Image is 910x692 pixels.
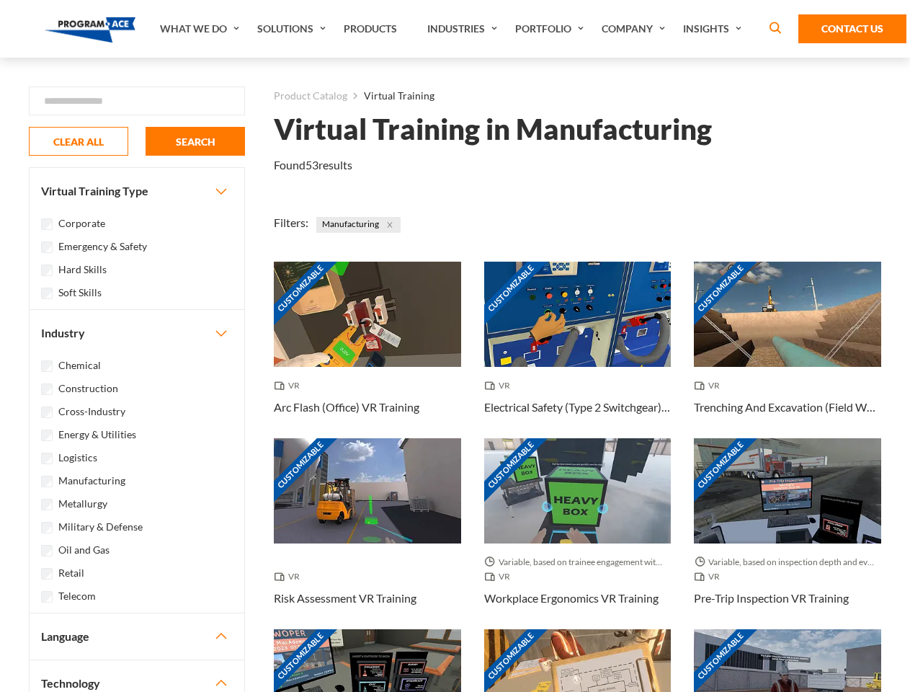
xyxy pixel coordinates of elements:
span: Filters: [274,216,308,229]
label: Cross-Industry [58,404,125,420]
a: Product Catalog [274,86,347,105]
label: Corporate [58,216,105,231]
span: VR [694,569,726,584]
input: Soft Skills [41,288,53,299]
input: Logistics [41,453,53,464]
button: CLEAR ALL [29,127,128,156]
input: Energy & Utilities [41,430,53,441]
span: VR [694,378,726,393]
label: Metallurgy [58,496,107,512]
label: Manufacturing [58,473,125,489]
a: Customizable Thumbnail - Arc Flash (Office) VR Training VR Arc Flash (Office) VR Training [274,262,461,438]
label: Construction [58,381,118,396]
h3: Workplace Ergonomics VR Training [484,590,659,607]
span: VR [484,569,516,584]
label: Soft Skills [58,285,102,301]
label: Telecom [58,588,96,604]
a: Customizable Thumbnail - Workplace Ergonomics VR Training Variable, based on trainee engagement w... [484,438,672,629]
em: 53 [305,158,318,172]
a: Customizable Thumbnail - Electrical Safety (Type 2 Switchgear) VR Training VR Electrical Safety (... [484,262,672,438]
input: Metallurgy [41,499,53,510]
label: Chemical [58,358,101,373]
label: Hard Skills [58,262,107,278]
input: Manufacturing [41,476,53,487]
span: VR [484,378,516,393]
input: Military & Defense [41,522,53,533]
span: Variable, based on inspection depth and event interaction. [694,555,881,569]
span: Variable, based on trainee engagement with exercises. [484,555,672,569]
span: Manufacturing [316,217,401,233]
input: Chemical [41,360,53,372]
label: Energy & Utilities [58,427,136,443]
span: VR [274,378,305,393]
a: Customizable Thumbnail - Trenching And Excavation (Field Work) VR Training VR Trenching And Excav... [694,262,881,438]
input: Corporate [41,218,53,230]
label: Retail [58,565,84,581]
h3: Pre-Trip Inspection VR Training [694,590,849,607]
nav: breadcrumb [274,86,881,105]
button: Virtual Training Type [30,168,244,214]
span: VR [274,569,305,584]
input: Oil and Gas [41,545,53,556]
input: Telecom [41,591,53,603]
input: Construction [41,383,53,395]
label: Military & Defense [58,519,143,535]
a: Contact Us [798,14,906,43]
label: Logistics [58,450,97,466]
button: Language [30,613,244,660]
li: Virtual Training [347,86,434,105]
a: Customizable Thumbnail - Pre-Trip Inspection VR Training Variable, based on inspection depth and ... [694,438,881,629]
a: Customizable Thumbnail - Risk Assessment VR Training VR Risk Assessment VR Training [274,438,461,629]
h3: Risk Assessment VR Training [274,590,416,607]
label: Oil and Gas [58,542,110,558]
h3: Trenching And Excavation (Field Work) VR Training [694,399,881,416]
p: Found results [274,156,352,174]
input: Retail [41,568,53,580]
button: Close [382,217,398,233]
button: Industry [30,310,244,356]
label: Emergency & Safety [58,239,147,254]
input: Hard Skills [41,265,53,276]
h1: Virtual Training in Manufacturing [274,117,712,142]
h3: Arc Flash (Office) VR Training [274,399,419,416]
img: Program-Ace [45,17,136,43]
input: Cross-Industry [41,407,53,418]
input: Emergency & Safety [41,241,53,253]
h3: Electrical Safety (Type 2 Switchgear) VR Training [484,399,672,416]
